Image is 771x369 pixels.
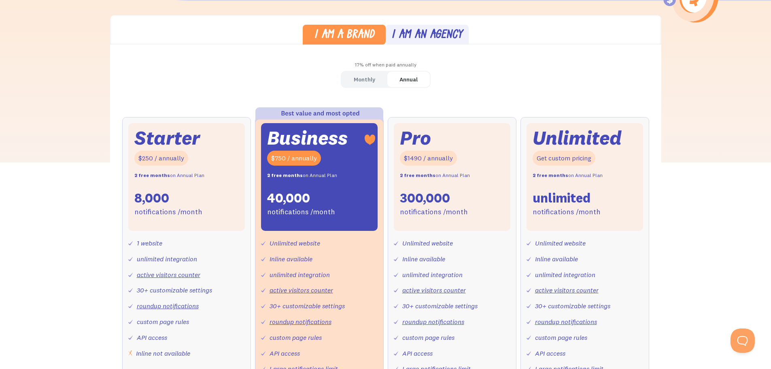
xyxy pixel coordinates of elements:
div: unlimited integration [402,269,463,281]
a: roundup notifications [137,302,199,310]
div: notifications /month [267,206,335,218]
div: Starter [134,129,200,147]
div: on Annual Plan [400,170,470,181]
div: Inline not available [136,348,190,359]
div: 17% off when paid annually [110,59,661,71]
div: unlimited integration [270,269,330,281]
a: active visitors counter [535,286,599,294]
a: active visitors counter [137,271,200,279]
div: I am a brand [314,30,374,41]
a: active visitors counter [402,286,466,294]
div: Pro [400,129,431,147]
div: notifications /month [134,206,202,218]
strong: 2 free months [267,172,303,178]
div: unlimited [533,190,590,207]
div: on Annual Plan [533,170,603,181]
div: notifications /month [533,206,601,218]
div: custom page rules [535,332,587,343]
div: unlimited integration [137,253,197,265]
div: custom page rules [402,332,455,343]
div: 1 website [137,237,162,249]
div: Inline available [270,253,312,265]
strong: 2 free months [533,172,568,178]
div: Unlimited website [270,237,320,249]
div: 30+ customizable settings [402,300,478,312]
div: Unlimited website [535,237,586,249]
div: Unlimited [533,129,622,147]
div: 30+ customizable settings [535,300,610,312]
div: Inline available [402,253,445,265]
div: 30+ customizable settings [270,300,345,312]
div: Inline available [535,253,578,265]
div: $750 / annually [267,151,321,166]
a: roundup notifications [402,318,464,326]
div: API access [402,348,433,359]
div: Unlimited website [402,237,453,249]
div: Monthly [354,74,375,85]
div: Annual [399,74,418,85]
div: I am an agency [391,30,463,41]
div: unlimited integration [535,269,595,281]
div: $1490 / annually [400,151,457,166]
div: 40,000 [267,190,310,207]
div: notifications /month [400,206,468,218]
div: API access [270,348,300,359]
div: 30+ customizable settings [137,284,212,296]
a: roundup notifications [535,318,597,326]
strong: 2 free months [400,172,435,178]
div: API access [535,348,565,359]
div: on Annual Plan [267,170,337,181]
div: custom page rules [270,332,322,343]
div: custom page rules [137,316,189,328]
div: 300,000 [400,190,450,207]
div: 8,000 [134,190,169,207]
iframe: Toggle Customer Support [731,328,755,353]
strong: 2 free months [134,172,170,178]
a: active visitors counter [270,286,333,294]
div: on Annual Plan [134,170,204,181]
div: Get custom pricing [533,151,595,166]
div: API access [137,332,167,343]
div: Business [267,129,348,147]
a: roundup notifications [270,318,331,326]
div: $250 / annually [134,151,188,166]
